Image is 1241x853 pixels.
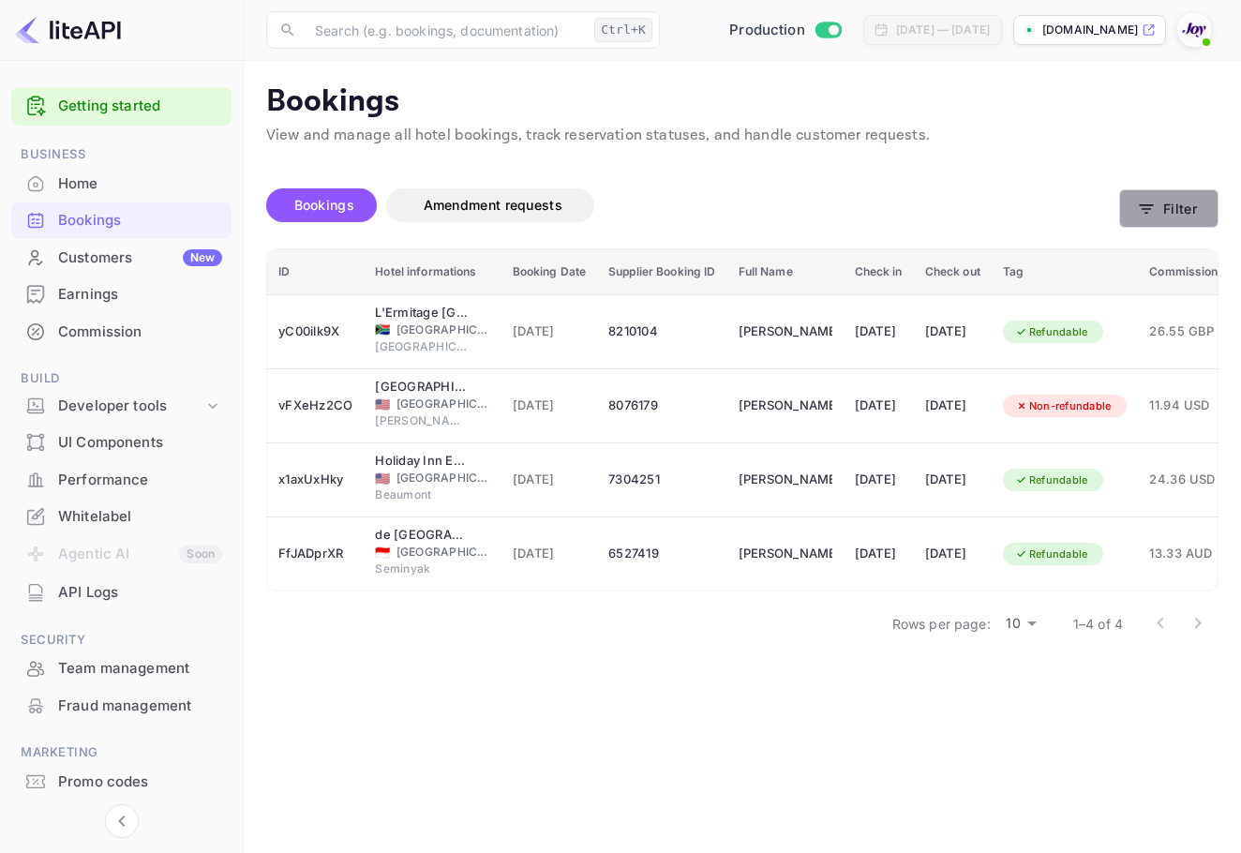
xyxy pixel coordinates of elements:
[513,544,587,564] span: [DATE]
[11,575,232,611] div: API Logs
[739,539,832,569] div: Amy Keegan
[375,323,390,336] span: South Africa
[1003,469,1100,492] div: Refundable
[1003,543,1100,566] div: Refundable
[11,166,232,201] a: Home
[396,396,490,412] span: [GEOGRAPHIC_DATA]
[914,249,992,295] th: Check out
[58,696,222,717] div: Fraud management
[739,465,832,495] div: Sean Keegan
[58,284,222,306] div: Earnings
[304,11,587,49] input: Search (e.g. bookings, documentation)
[11,368,232,389] span: Build
[608,317,715,347] div: 8210104
[424,197,562,213] span: Amendment requests
[58,96,222,117] a: Getting started
[11,499,232,533] a: Whitelabel
[896,22,990,38] div: [DATE] — [DATE]
[375,378,469,397] div: Hilton Garden Inn Madison West/Middleton
[58,658,222,680] div: Team management
[266,125,1219,147] p: View and manage all hotel bookings, track reservation statuses, and handle customer requests.
[11,575,232,609] a: API Logs
[1073,614,1123,634] p: 1–4 of 4
[58,470,222,491] div: Performance
[11,742,232,763] span: Marketing
[925,465,980,495] div: [DATE]
[1149,396,1218,416] span: 11.94 USD
[925,317,980,347] div: [DATE]
[992,249,1139,295] th: Tag
[513,470,587,490] span: [DATE]
[513,396,587,416] span: [DATE]
[594,18,652,42] div: Ctrl+K
[11,314,232,351] div: Commission
[1042,22,1138,38] p: [DOMAIN_NAME]
[375,304,469,322] div: L'Ermitage Franschhoek Villa's
[375,452,469,471] div: Holiday Inn Express & Suites Beaumont - Oak Valley an IHG Hotel
[855,539,903,569] div: [DATE]
[1179,15,1209,45] img: With Joy
[11,425,232,459] a: UI Components
[105,804,139,838] button: Collapse navigation
[396,322,490,338] span: [GEOGRAPHIC_DATA]
[608,465,715,495] div: 7304251
[11,425,232,461] div: UI Components
[501,249,598,295] th: Booking Date
[375,398,390,411] span: United States of America
[925,391,980,421] div: [DATE]
[597,249,726,295] th: Supplier Booking ID
[11,240,232,277] div: CustomersNew
[11,688,232,725] div: Fraud management
[1149,544,1218,564] span: 13.33 AUD
[396,544,490,561] span: [GEOGRAPHIC_DATA]
[1119,189,1219,228] button: Filter
[396,470,490,486] span: [GEOGRAPHIC_DATA]
[58,432,222,454] div: UI Components
[294,197,354,213] span: Bookings
[11,764,232,801] div: Promo codes
[278,317,352,347] div: yC00ilk9X
[11,630,232,651] span: Security
[266,83,1219,121] p: Bookings
[11,462,232,497] a: Performance
[1003,321,1100,344] div: Refundable
[267,249,364,295] th: ID
[375,546,390,559] span: Indonesia
[58,582,222,604] div: API Logs
[278,539,352,569] div: FfJADprXR
[278,391,352,421] div: vFXeHz2CO
[58,396,203,417] div: Developer tools
[11,688,232,723] a: Fraud management
[855,391,903,421] div: [DATE]
[844,249,914,295] th: Check in
[727,249,844,295] th: Full Name
[892,614,991,634] p: Rows per page:
[375,526,469,545] div: de Vins Sky Hotel Seminyak
[375,486,469,503] span: Beaumont
[1149,470,1218,490] span: 24.36 USD
[183,249,222,266] div: New
[11,314,232,349] a: Commission
[58,322,222,343] div: Commission
[11,390,232,423] div: Developer tools
[266,188,1119,222] div: account-settings tabs
[855,317,903,347] div: [DATE]
[375,472,390,485] span: United States of America
[11,166,232,202] div: Home
[608,391,715,421] div: 8076179
[1149,322,1218,342] span: 26.55 GBP
[1003,395,1124,418] div: Non-refundable
[11,277,232,313] div: Earnings
[58,506,222,528] div: Whitelabel
[722,20,848,41] div: Switch to Sandbox mode
[58,771,222,793] div: Promo codes
[58,247,222,269] div: Customers
[925,539,980,569] div: [DATE]
[375,561,469,577] span: Seminyak
[11,202,232,239] div: Bookings
[608,539,715,569] div: 6527419
[855,465,903,495] div: [DATE]
[11,651,232,685] a: Team management
[58,210,222,232] div: Bookings
[1138,249,1229,295] th: Commission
